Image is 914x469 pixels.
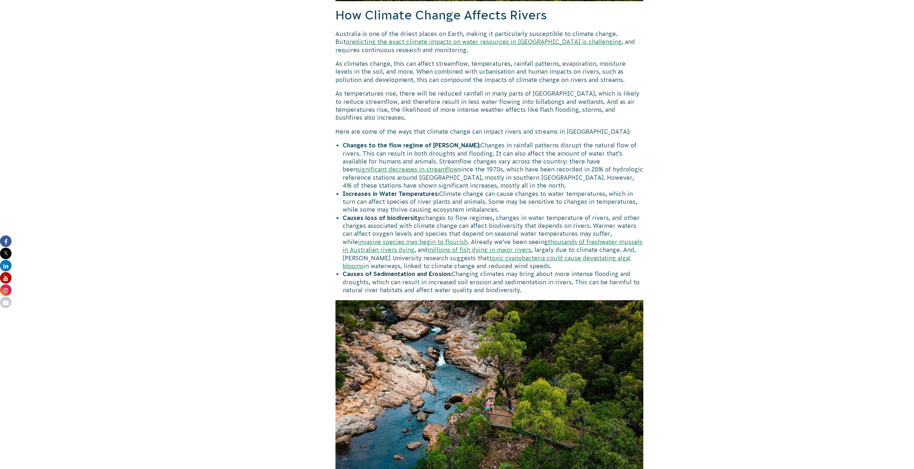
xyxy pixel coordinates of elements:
li: Changing climates may bring about more intense flooding and droughts, which can result in increas... [343,270,644,294]
li: Changes in rainfall patterns disrupt the natural flow of rivers. This can result in both droughts... [343,141,644,189]
a: millions of fish dying in major rivers [428,247,531,253]
strong: Changes to the flow regime of [PERSON_NAME]: [343,142,481,148]
p: Australia is one of the driest places on Earth, making it particularly susceptible to climate cha... [335,30,644,54]
a: predicting the exact climate impacts on water resources in [GEOGRAPHIC_DATA] is challenging [346,38,622,45]
p: As temperatures rise, there will be reduced rainfall in many parts of [GEOGRAPHIC_DATA], which is... [335,89,644,122]
p: As climates change, this can affect streamflow, temperatures, rainfall patterns, evaporation, moi... [335,60,644,84]
strong: Causes of Sedimentation and Erosion: [343,271,452,277]
li: Climate change can cause changes to water temperatures, which in turn can affect species of river... [343,190,644,214]
strong: Causes loss of biodiversity: [343,215,422,221]
a: invasive species may begin to flourish [358,239,468,245]
p: Here are some of the ways that climate change can impact rivers and streams in [GEOGRAPHIC_DATA]: [335,128,644,135]
strong: Increases in Water Temperatures: [343,190,439,197]
h2: How Climate Change Affects Rivers [335,7,644,24]
li: changes to flow regimes, changes in water temperature of rivers, and other changes associated wit... [343,214,644,270]
a: significant decreases in streamflow [357,166,458,173]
